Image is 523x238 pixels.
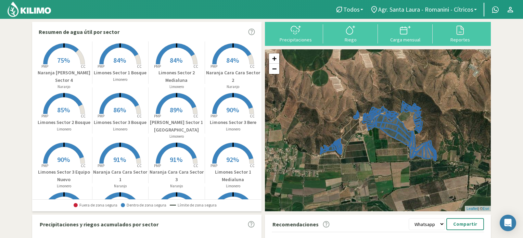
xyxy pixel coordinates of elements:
[137,163,142,168] tspan: CC
[268,24,323,42] button: Precipitaciones
[137,64,142,69] tspan: CC
[193,163,198,168] tspan: CC
[205,168,261,183] p: Limones Sector 1 Medialuna
[446,218,484,230] button: Compartir
[433,24,487,42] button: Reportes
[92,77,149,83] p: Limonero
[74,203,117,208] span: Fuera de zona segura
[193,114,198,118] tspan: CC
[170,105,182,114] span: 89%
[211,114,217,118] tspan: PMP
[170,56,182,64] span: 84%
[205,126,261,132] p: Limonero
[272,220,319,228] p: Recomendaciones
[81,64,86,69] tspan: CC
[113,155,126,164] span: 91%
[467,206,478,211] a: Leaflet
[380,37,431,42] div: Carga mensual
[92,183,149,189] p: Naranjo
[149,168,205,183] p: Naranja Cara Cara Sector 3
[270,37,321,42] div: Precipitaciones
[36,126,92,132] p: Limonero
[154,64,161,69] tspan: PMP
[226,155,239,164] span: 92%
[378,24,433,42] button: Carga mensual
[250,114,255,118] tspan: CC
[113,105,126,114] span: 86%
[250,163,255,168] tspan: CC
[343,6,360,13] span: Todos
[36,119,92,126] p: Limones Sector 2 Bosque
[154,163,161,168] tspan: PMP
[205,183,261,189] p: Limonero
[170,155,182,164] span: 91%
[325,37,376,42] div: Riego
[36,84,92,90] p: Naranjo
[226,56,239,64] span: 84%
[205,119,261,126] p: Limones Sector 3 Bere
[149,134,205,139] p: Limonero
[149,84,205,90] p: Limonero
[378,6,473,13] span: Agr. Santa Laura - Romanini - Cítricos
[154,114,161,118] tspan: PMP
[92,168,149,183] p: Naranja Cara Cara Sector 1
[98,114,104,118] tspan: PMP
[193,64,198,69] tspan: CC
[41,114,48,118] tspan: PMP
[41,64,48,69] tspan: PMP
[205,69,261,84] p: Naranja Cara Cara Sector 2
[92,126,149,132] p: Limonero
[36,69,92,84] p: Naranja [PERSON_NAME] Sector 4
[465,206,491,212] div: | ©
[57,105,70,114] span: 85%
[205,84,261,90] p: Naranjo
[211,163,217,168] tspan: PMP
[170,203,217,208] span: Límite de zona segura
[36,168,92,183] p: Limones Sector 3 Equipo Nuevo
[121,203,166,208] span: Dentro de zona segura
[92,119,149,126] p: Limones Sector 3 Bosque
[453,220,477,228] p: Compartir
[483,206,489,211] a: Esri
[269,53,279,64] a: Zoom in
[57,155,70,164] span: 90%
[250,64,255,69] tspan: CC
[92,69,149,76] p: Limones Sector 1 Bosque
[98,64,104,69] tspan: PMP
[435,37,485,42] div: Reportes
[149,183,205,189] p: Naranjo
[500,215,516,231] div: Open Intercom Messenger
[81,114,86,118] tspan: CC
[211,64,217,69] tspan: PMP
[36,183,92,189] p: Limonero
[113,56,126,64] span: 84%
[7,1,52,17] img: Kilimo
[226,105,239,114] span: 90%
[323,24,378,42] button: Riego
[39,28,119,36] p: Resumen de agua útil por sector
[40,220,158,228] p: Precipitaciones y riegos acumulados por sector
[98,163,104,168] tspan: PMP
[41,163,48,168] tspan: PMP
[269,64,279,74] a: Zoom out
[81,163,86,168] tspan: CC
[149,69,205,84] p: Limones Sector 2 Medialuna
[149,119,205,134] p: [PERSON_NAME] Sector 1 [GEOGRAPHIC_DATA]
[137,114,142,118] tspan: CC
[57,56,70,64] span: 75%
